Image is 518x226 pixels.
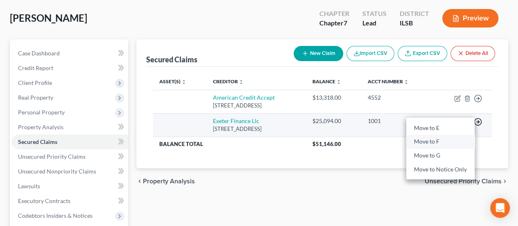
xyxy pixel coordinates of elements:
[18,109,65,116] span: Personal Property
[11,120,128,135] a: Property Analysis
[11,149,128,164] a: Unsecured Priority Claims
[213,117,259,124] a: Exeter Finance Llc
[368,117,426,125] div: 1001
[312,141,341,147] span: $51,146.00
[11,46,128,61] a: Case Dashboard
[18,79,52,86] span: Client Profile
[11,194,128,208] a: Executory Contracts
[368,94,426,102] div: 4552
[11,61,128,75] a: Credit Report
[490,198,510,218] div: Open Intercom Messenger
[398,46,447,61] a: Export CSV
[18,94,53,101] span: Real Property
[312,117,355,125] div: $25,094.00
[344,19,347,27] span: 7
[136,178,143,185] i: chevron_left
[18,197,70,204] span: Executory Contracts
[213,125,299,133] div: [STREET_ADDRESS]
[319,18,349,28] div: Chapter
[181,80,186,84] i: unfold_more
[312,78,341,84] a: Balance unfold_more
[143,178,195,185] span: Property Analysis
[18,212,93,219] span: Codebtors Insiders & Notices
[213,94,274,101] a: American Credit Accept
[346,46,394,61] button: Import CSV
[406,121,475,135] a: Move to E
[425,178,508,185] button: Unsecured Priority Claims chevron_right
[406,162,475,176] a: Move to Notice Only
[312,94,355,102] div: $13,318.00
[11,135,128,149] a: Secured Claims
[319,9,349,18] div: Chapter
[362,9,387,18] div: Status
[18,123,63,130] span: Property Analysis
[11,164,128,179] a: Unsecured Nonpriority Claims
[362,18,387,28] div: Lead
[159,78,186,84] a: Asset(s) unfold_more
[368,78,409,84] a: Acct Number unfold_more
[18,50,60,57] span: Case Dashboard
[400,9,429,18] div: District
[502,178,508,185] i: chevron_right
[213,78,243,84] a: Creditor unfold_more
[406,135,475,149] a: Move to F
[442,9,498,27] button: Preview
[18,183,40,189] span: Lawsuits
[18,138,57,145] span: Secured Claims
[336,80,341,84] i: unfold_more
[294,46,343,61] button: New Claim
[136,178,195,185] button: chevron_left Property Analysis
[18,64,53,71] span: Credit Report
[146,55,197,64] div: Secured Claims
[404,80,409,84] i: unfold_more
[425,178,502,185] span: Unsecured Priority Claims
[400,18,429,28] div: ILSB
[238,80,243,84] i: unfold_more
[11,179,128,194] a: Lawsuits
[10,12,87,24] span: [PERSON_NAME]
[450,46,495,61] button: Delete All
[18,168,96,175] span: Unsecured Nonpriority Claims
[18,153,86,160] span: Unsecured Priority Claims
[213,102,299,110] div: [STREET_ADDRESS]
[406,149,475,163] a: Move to G
[153,137,305,151] th: Balance Total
